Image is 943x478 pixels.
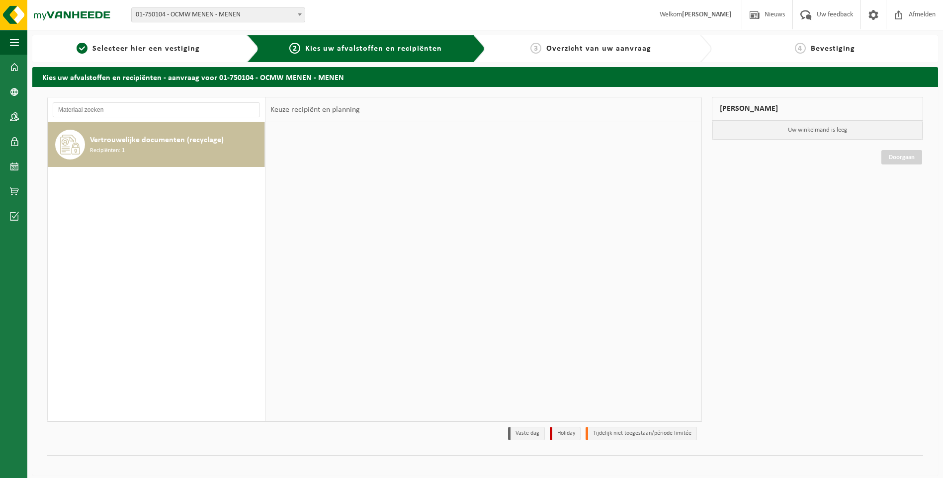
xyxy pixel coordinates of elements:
span: 01-750104 - OCMW MENEN - MENEN [131,7,305,22]
span: Kies uw afvalstoffen en recipiënten [305,45,442,53]
span: Bevestiging [811,45,855,53]
span: 3 [530,43,541,54]
li: Holiday [550,427,581,440]
button: Vertrouwelijke documenten (recyclage) Recipiënten: 1 [48,122,265,167]
span: Overzicht van uw aanvraag [546,45,651,53]
span: Recipiënten: 1 [90,146,125,156]
span: Selecteer hier een vestiging [92,45,200,53]
p: Uw winkelmand is leeg [712,121,923,140]
h2: Kies uw afvalstoffen en recipiënten - aanvraag voor 01-750104 - OCMW MENEN - MENEN [32,67,938,86]
li: Tijdelijk niet toegestaan/période limitée [586,427,697,440]
span: 4 [795,43,806,54]
a: 1Selecteer hier een vestiging [37,43,239,55]
strong: [PERSON_NAME] [682,11,732,18]
input: Materiaal zoeken [53,102,260,117]
li: Vaste dag [508,427,545,440]
span: 01-750104 - OCMW MENEN - MENEN [132,8,305,22]
div: Keuze recipiënt en planning [265,97,365,122]
span: 2 [289,43,300,54]
span: Vertrouwelijke documenten (recyclage) [90,134,224,146]
a: Doorgaan [881,150,922,164]
span: 1 [77,43,87,54]
div: [PERSON_NAME] [712,97,924,121]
